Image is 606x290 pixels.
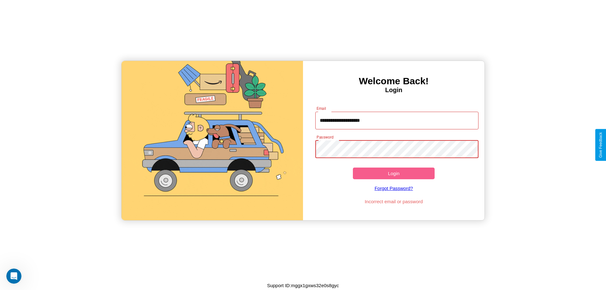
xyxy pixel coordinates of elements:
iframe: Intercom live chat [6,269,21,284]
p: Support ID: mggx1gxws32e0s8gyc [267,281,339,290]
a: Forgot Password? [312,179,476,197]
div: Give Feedback [598,132,603,158]
label: Email [317,106,326,111]
button: Login [353,168,435,179]
label: Password [317,134,333,140]
h3: Welcome Back! [303,76,484,86]
img: gif [122,61,303,220]
h4: Login [303,86,484,94]
p: Incorrect email or password [312,197,476,206]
